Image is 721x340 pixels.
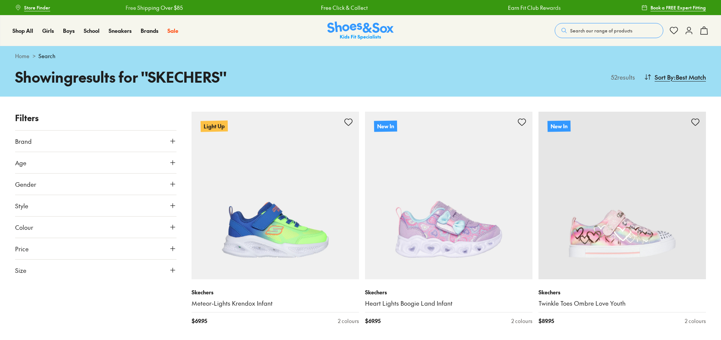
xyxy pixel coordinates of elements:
a: Sneakers [109,27,132,35]
p: Filters [15,112,176,124]
span: Brand [15,137,32,146]
a: Free Shipping Over $85 [125,4,183,12]
a: Twinkle Toes Ombre Love Youth [538,299,706,308]
span: Shop All [12,27,33,34]
span: Style [15,201,28,210]
span: Sort By [655,72,674,82]
span: Price [15,244,29,253]
p: New In [374,120,397,132]
a: Meteor-Lights Krendox Infant [192,299,359,308]
a: School [84,27,100,35]
span: : Best Match [674,72,706,82]
a: Home [15,52,29,60]
button: Style [15,195,176,216]
span: Store Finder [24,4,50,11]
a: Brands [141,27,158,35]
span: School [84,27,100,34]
button: Colour [15,217,176,238]
span: Size [15,266,26,275]
span: $ 69.95 [192,317,207,325]
div: 2 colours [338,317,359,325]
div: > [15,52,706,60]
p: Skechers [192,288,359,296]
span: Brands [141,27,158,34]
a: Boys [63,27,75,35]
span: Search our range of products [570,27,632,34]
span: $ 89.95 [538,317,554,325]
button: Gender [15,174,176,195]
a: Store Finder [15,1,50,14]
a: Shoes & Sox [327,22,394,40]
a: Light Up [192,112,359,279]
a: Free Click & Collect [321,4,367,12]
h1: Showing results for " SKECHERS " [15,66,360,88]
div: 2 colours [685,317,706,325]
p: New In [548,120,571,132]
button: Size [15,260,176,281]
p: Light Up [201,120,228,132]
button: Age [15,152,176,173]
p: 52 results [608,72,635,82]
p: Skechers [538,288,706,296]
span: Search [38,52,55,60]
span: $ 69.95 [365,317,380,325]
a: New In [365,112,532,279]
span: Girls [42,27,54,34]
a: Book a FREE Expert Fitting [641,1,706,14]
a: New In [538,112,706,279]
span: Sale [167,27,178,34]
span: Gender [15,180,36,189]
button: Search our range of products [555,23,663,38]
a: Earn Fit Club Rewards [508,4,560,12]
a: Shop All [12,27,33,35]
span: Sneakers [109,27,132,34]
span: Boys [63,27,75,34]
span: Colour [15,223,33,232]
span: Age [15,158,26,167]
button: Brand [15,131,176,152]
p: Skechers [365,288,532,296]
img: SNS_Logo_Responsive.svg [327,22,394,40]
a: Heart Lights Boogie Land Infant [365,299,532,308]
a: Girls [42,27,54,35]
div: 2 colours [511,317,532,325]
button: Price [15,238,176,259]
span: Book a FREE Expert Fitting [650,4,706,11]
a: Sale [167,27,178,35]
button: Sort By:Best Match [644,69,706,85]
